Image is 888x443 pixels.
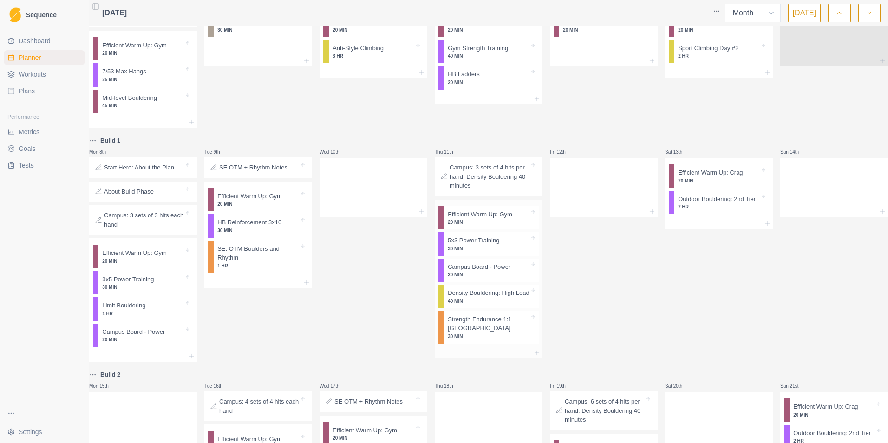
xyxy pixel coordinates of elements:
[4,67,85,82] a: Workouts
[4,424,85,439] button: Settings
[217,26,299,33] p: 30 MIN
[102,258,184,265] p: 20 MIN
[448,245,529,252] p: 30 MIN
[438,311,539,344] div: Strength Endurance 1:1 [GEOGRAPHIC_DATA]30 MIN
[104,187,154,196] p: About Build Phase
[438,259,539,282] div: Campus Board - Power20 MIN
[204,383,232,390] p: Tue 16th
[19,70,46,79] span: Workouts
[4,50,85,65] a: Planner
[793,429,871,438] p: Outdoor Bouldering: 2nd Tier
[665,383,693,390] p: Sat 20th
[4,141,85,156] a: Goals
[102,76,184,83] p: 25 MIN
[448,70,480,79] p: HB Ladders
[217,201,299,208] p: 20 MIN
[4,110,85,124] div: Performance
[19,53,41,62] span: Planner
[4,4,85,26] a: LogoSequence
[320,383,347,390] p: Wed 17th
[208,214,308,238] div: HB Reinforcement 3x1030 MIN
[333,52,414,59] p: 3 HR
[320,149,347,156] p: Wed 10th
[438,66,539,90] div: HB Ladders20 MIN
[678,52,760,59] p: 2 HR
[333,435,414,442] p: 20 MIN
[208,241,308,273] div: SE: OTM Boulders and Rhythm1 HR
[678,203,760,210] p: 2 HR
[102,275,154,284] p: 3x5 Power Training
[448,262,510,272] p: Campus Board - Power
[448,271,529,278] p: 20 MIN
[448,44,508,53] p: Gym Strength Training
[102,336,184,343] p: 20 MIN
[93,37,193,61] div: Efficient Warm Up: Gym20 MIN
[19,161,34,170] span: Tests
[9,7,21,23] img: Logo
[208,188,308,212] div: Efficient Warm Up: Gym20 MIN
[333,26,414,33] p: 20 MIN
[780,149,808,156] p: Sun 14th
[793,402,858,411] p: Efficient Warm Up: Crag
[438,232,539,256] div: 5x3 Power Training30 MIN
[102,310,184,317] p: 1 HR
[93,245,193,268] div: Efficient Warm Up: Gym20 MIN
[102,284,184,291] p: 30 MIN
[102,327,165,337] p: Campus Board - Power
[89,205,197,235] div: Campus: 3 sets of 3 hits each hand
[788,4,821,22] button: [DATE]
[438,40,539,64] div: Gym Strength Training40 MIN
[102,102,184,109] p: 45 MIN
[448,236,499,245] p: 5x3 Power Training
[669,40,769,64] div: Sport Climbing Day #22 HR
[550,383,578,390] p: Fri 19th
[4,158,85,173] a: Tests
[217,227,299,234] p: 30 MIN
[93,90,193,113] div: Mid-level Bouldering45 MIN
[102,248,167,258] p: Efficient Warm Up: Gym
[448,315,529,333] p: Strength Endurance 1:1 [GEOGRAPHIC_DATA]
[793,411,875,418] p: 20 MIN
[219,397,299,415] p: Campus: 4 sets of 4 hits each hand
[93,297,193,321] div: Limit Bouldering1 HR
[678,195,756,204] p: Outdoor Bouldering: 2nd Tier
[678,177,760,184] p: 20 MIN
[438,206,539,230] div: Efficient Warm Up: Gym20 MIN
[333,44,384,53] p: Anti-Style Climbing
[435,149,463,156] p: Thu 11th
[19,127,39,137] span: Metrics
[89,157,197,178] div: Start Here: About the Plan
[448,288,529,298] p: Density Bouldering: High Load
[448,26,529,33] p: 20 MIN
[669,164,769,188] div: Efficient Warm Up: Crag20 MIN
[102,301,145,310] p: Limit Bouldering
[4,33,85,48] a: Dashboard
[4,84,85,98] a: Plans
[89,149,117,156] p: Mon 8th
[102,50,184,57] p: 20 MIN
[102,7,127,19] span: [DATE]
[93,324,193,347] div: Campus Board - Power20 MIN
[448,79,529,86] p: 20 MIN
[26,12,57,18] span: Sequence
[448,219,529,226] p: 20 MIN
[217,218,281,227] p: HB Reinforcement 3x10
[780,383,808,390] p: Sun 21st
[784,398,884,422] div: Efficient Warm Up: Crag20 MIN
[217,244,299,262] p: SE: OTM Boulders and Rhythm
[448,298,529,305] p: 40 MIN
[19,36,51,46] span: Dashboard
[89,383,117,390] p: Mon 15th
[438,285,539,308] div: Density Bouldering: High Load40 MIN
[550,391,658,430] div: Campus: 6 sets of 4 hits per hand. Density Bouldering 40 minutes
[89,182,197,202] div: About Build Phase
[563,26,645,33] p: 20 MIN
[320,391,427,412] div: SE OTM + Rhythm Notes
[448,210,512,219] p: Efficient Warm Up: Gym
[100,370,120,379] p: Build 2
[204,157,312,178] div: SE OTM + Rhythm Notes
[219,163,287,172] p: SE OTM + Rhythm Notes
[678,168,743,177] p: Efficient Warm Up: Crag
[665,149,693,156] p: Sat 13th
[102,93,157,103] p: Mid-level Bouldering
